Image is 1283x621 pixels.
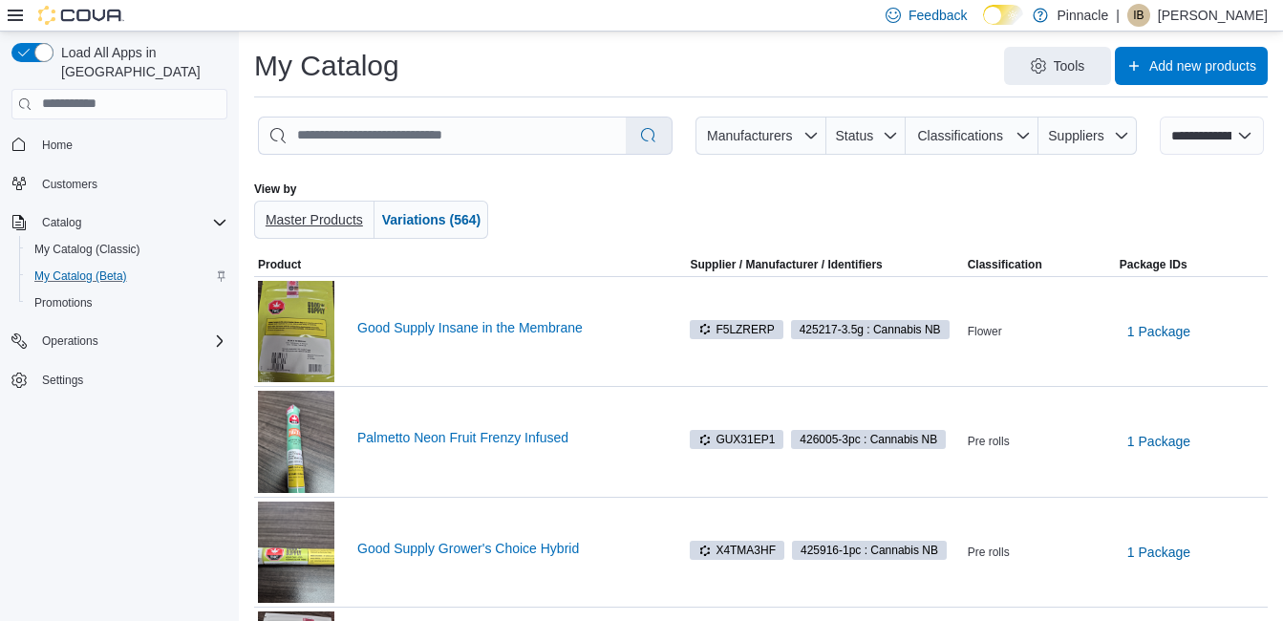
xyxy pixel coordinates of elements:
[983,25,984,26] span: Dark Mode
[1120,257,1187,272] span: Package IDs
[258,257,301,272] span: Product
[34,330,106,353] button: Operations
[800,321,941,338] span: 425217-3.5g : Cannabis NB
[4,328,235,354] button: Operations
[357,320,655,335] a: Good Supply Insane in the Membrane
[34,330,227,353] span: Operations
[42,215,81,230] span: Catalog
[11,123,227,444] nav: Complex example
[1120,422,1198,460] button: 1 Package
[1048,128,1103,143] span: Suppliers
[1038,117,1138,155] button: Suppliers
[34,295,93,310] span: Promotions
[695,117,825,155] button: Manufacturers
[1127,4,1150,27] div: Isabelle Bujold
[27,291,100,314] a: Promotions
[1127,322,1190,341] span: 1 Package
[258,502,334,604] img: Good Supply Grower's Choice Hybrid
[1058,4,1109,27] p: Pinnacle
[19,289,235,316] button: Promotions
[964,430,1116,453] div: Pre rolls
[53,43,227,81] span: Load All Apps in [GEOGRAPHIC_DATA]
[4,131,235,159] button: Home
[357,430,655,445] a: Palmetto Neon Fruit Frenzy Infused
[258,281,334,383] img: Good Supply Insane in the Membrane
[42,333,98,349] span: Operations
[1004,47,1111,85] button: Tools
[374,201,489,239] button: Variations (564)
[4,170,235,198] button: Customers
[34,211,89,234] button: Catalog
[1120,533,1198,571] button: 1 Package
[690,430,783,449] span: GUX31EP1
[254,182,296,197] label: View by
[1054,56,1085,75] span: Tools
[34,242,140,257] span: My Catalog (Classic)
[964,541,1116,564] div: Pre rolls
[906,117,1038,155] button: Classifications
[27,265,135,288] a: My Catalog (Beta)
[663,257,882,272] span: Supplier / Manufacturer / Identifiers
[34,211,227,234] span: Catalog
[19,236,235,263] button: My Catalog (Classic)
[4,209,235,236] button: Catalog
[254,201,374,239] button: Master Products
[698,321,774,338] span: F5LZRERP
[258,391,334,493] img: Palmetto Neon Fruit Frenzy Infused
[983,5,1023,25] input: Dark Mode
[34,172,227,196] span: Customers
[690,320,782,339] span: F5LZRERP
[1115,47,1268,85] button: Add new products
[836,128,874,143] span: Status
[792,541,947,560] span: 425916-1pc : Cannabis NB
[42,138,73,153] span: Home
[19,263,235,289] button: My Catalog (Beta)
[791,430,946,449] span: 426005-3pc : Cannabis NB
[42,373,83,388] span: Settings
[1127,432,1190,451] span: 1 Package
[27,238,148,261] a: My Catalog (Classic)
[791,320,950,339] span: 425217-3.5g : Cannabis NB
[690,541,784,560] span: X4TMA3HF
[707,128,792,143] span: Manufacturers
[1158,4,1268,27] p: [PERSON_NAME]
[909,6,967,25] span: Feedback
[254,47,399,85] h1: My Catalog
[34,173,105,196] a: Customers
[826,117,906,155] button: Status
[27,238,227,261] span: My Catalog (Classic)
[968,257,1042,272] span: Classification
[34,368,227,392] span: Settings
[34,134,80,157] a: Home
[690,257,882,272] div: Supplier / Manufacturer / Identifiers
[1116,4,1120,27] p: |
[1127,543,1190,562] span: 1 Package
[698,431,775,448] span: GUX31EP1
[42,177,97,192] span: Customers
[801,542,938,559] span: 425916-1pc : Cannabis NB
[34,268,127,284] span: My Catalog (Beta)
[38,6,124,25] img: Cova
[4,366,235,394] button: Settings
[27,265,227,288] span: My Catalog (Beta)
[917,128,1002,143] span: Classifications
[357,541,655,556] a: Good Supply Grower's Choice Hybrid
[34,133,227,157] span: Home
[27,291,227,314] span: Promotions
[964,320,1116,343] div: Flower
[1133,4,1144,27] span: IB
[266,212,363,227] span: Master Products
[382,212,481,227] span: Variations (564)
[698,542,776,559] span: X4TMA3HF
[800,431,937,448] span: 426005-3pc : Cannabis NB
[34,369,91,392] a: Settings
[1149,56,1256,75] span: Add new products
[1120,312,1198,351] button: 1 Package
